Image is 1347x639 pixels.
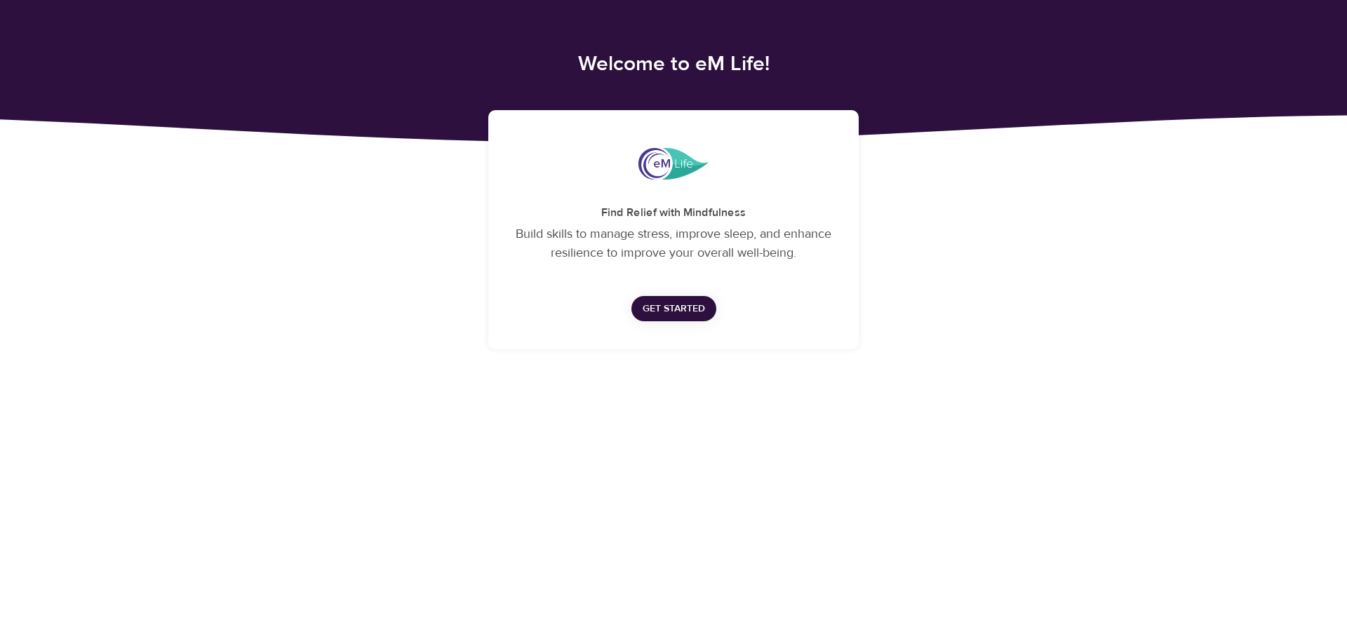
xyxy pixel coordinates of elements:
h5: Find Relief with Mindfulness [505,206,842,220]
p: Build skills to manage stress, improve sleep, and enhance resilience to improve your overall well... [505,224,842,262]
span: Get Started [643,300,705,318]
button: Get Started [631,296,716,322]
img: eMindful_logo.png [638,148,709,180]
h4: Welcome to eM Life! [290,51,1057,76]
